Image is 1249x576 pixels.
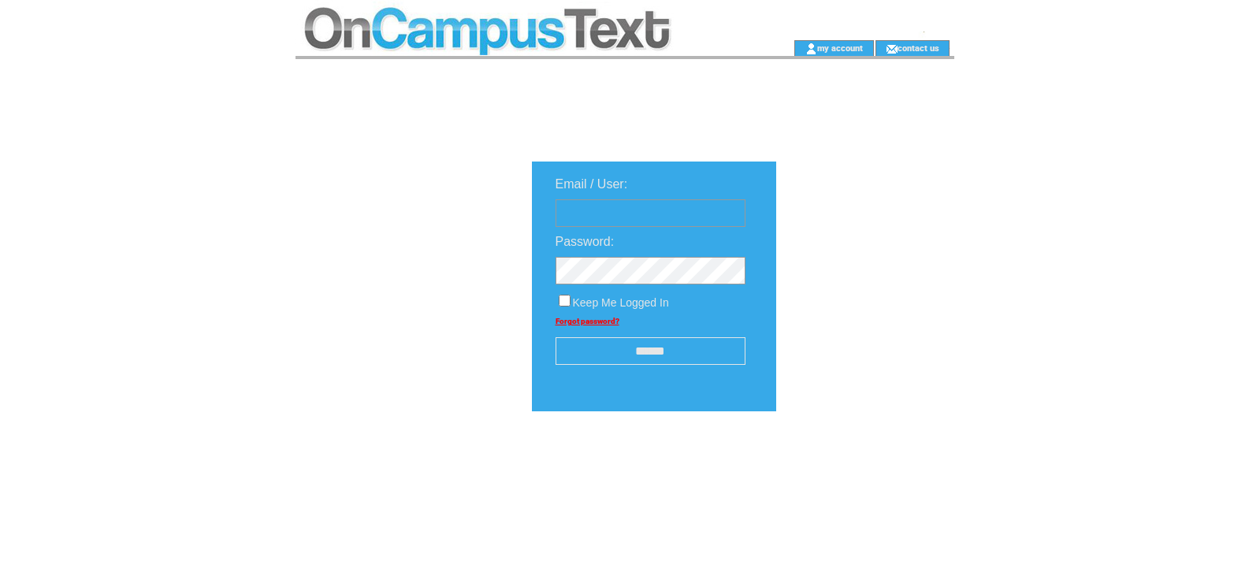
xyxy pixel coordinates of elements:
[822,451,901,470] img: transparent.png;jsessionid=C10973834644DA15724BDA7E99910C1E
[556,235,615,248] span: Password:
[556,317,619,325] a: Forgot password?
[817,43,863,53] a: my account
[886,43,898,55] img: contact_us_icon.gif;jsessionid=C10973834644DA15724BDA7E99910C1E
[573,296,669,309] span: Keep Me Logged In
[805,43,817,55] img: account_icon.gif;jsessionid=C10973834644DA15724BDA7E99910C1E
[898,43,939,53] a: contact us
[556,177,628,191] span: Email / User:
